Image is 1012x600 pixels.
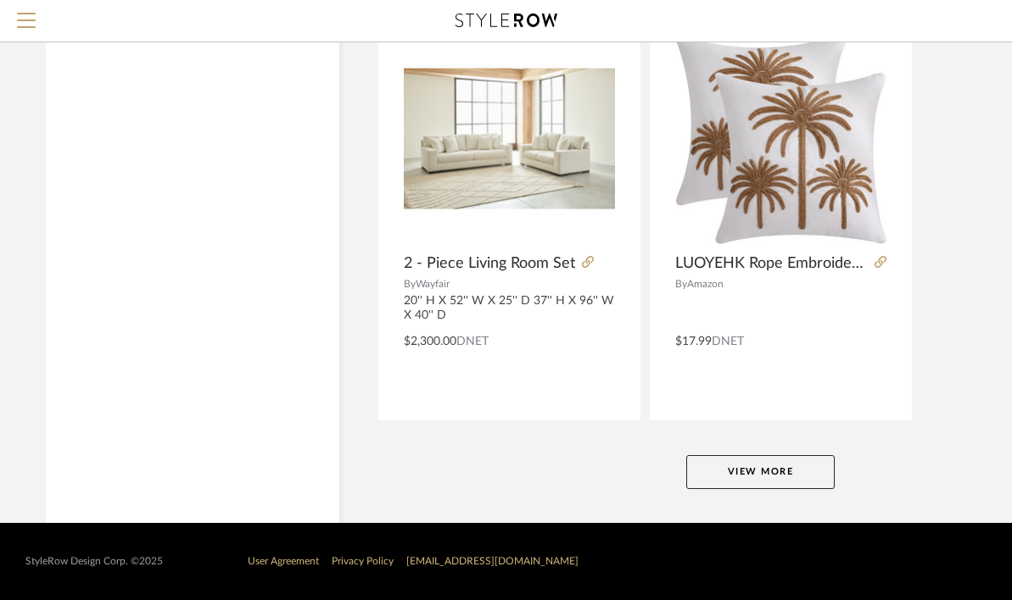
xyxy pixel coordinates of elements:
[675,254,868,273] span: LUOYEHK Rope Embroidered Throw Pillow Covers 18x18 Inch Pack of 2 Farmhouse Rustic Palm Tree Pill...
[404,294,615,323] div: 20'' H X 52'' W X 25'' D 37'' H X 96'' W X 40'' D
[686,455,835,489] button: View More
[404,279,416,289] span: By
[712,336,744,347] span: DNET
[248,556,319,566] a: User Agreement
[675,279,687,289] span: By
[332,556,394,566] a: Privacy Policy
[416,279,450,289] span: Wayfair
[456,336,489,347] span: DNET
[406,556,579,566] a: [EMAIL_ADDRESS][DOMAIN_NAME]
[404,254,575,273] span: 2 - Piece Living Room Set
[25,555,163,568] div: StyleRow Design Corp. ©2025
[404,336,456,347] span: $2,300.00
[687,279,724,289] span: Amazon
[404,33,615,244] img: 2 - Piece Living Room Set
[675,34,886,244] img: LUOYEHK Rope Embroidered Throw Pillow Covers 18x18 Inch Pack of 2 Farmhouse Rustic Palm Tree Pill...
[675,336,712,347] span: $17.99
